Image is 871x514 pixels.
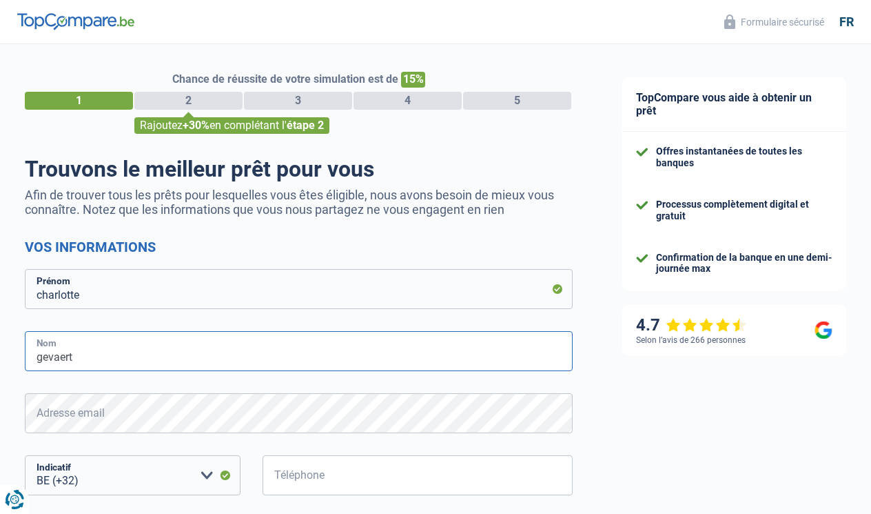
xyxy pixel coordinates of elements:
span: Chance de réussite de votre simulation est de [172,72,398,86]
div: Rajoutez en complétant l' [134,117,329,134]
div: Confirmation de la banque en une demi-journée max [656,252,832,275]
div: 4 [353,92,462,110]
h2: Vos informations [25,239,573,255]
div: fr [839,14,854,30]
div: Offres instantanées de toutes les banques [656,146,832,169]
span: étape 2 [287,119,324,132]
div: 3 [244,92,352,110]
span: 15% [401,72,425,88]
img: TopCompare Logo [17,13,134,30]
p: Afin de trouver tous les prêts pour lesquelles vous êtes éligible, nous avons besoin de mieux vou... [25,188,573,217]
div: Selon l’avis de 266 personnes [636,335,746,345]
button: Formulaire sécurisé [716,10,832,33]
div: Processus complètement digital et gratuit [656,199,832,222]
h1: Trouvons le meilleur prêt pour vous [25,156,573,182]
div: 2 [134,92,243,110]
div: TopCompare vous aide à obtenir un prêt [622,77,846,132]
div: 5 [463,92,571,110]
span: +30% [183,119,209,132]
input: 401020304 [263,455,573,495]
div: 4.7 [636,315,747,335]
div: 1 [25,92,133,110]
